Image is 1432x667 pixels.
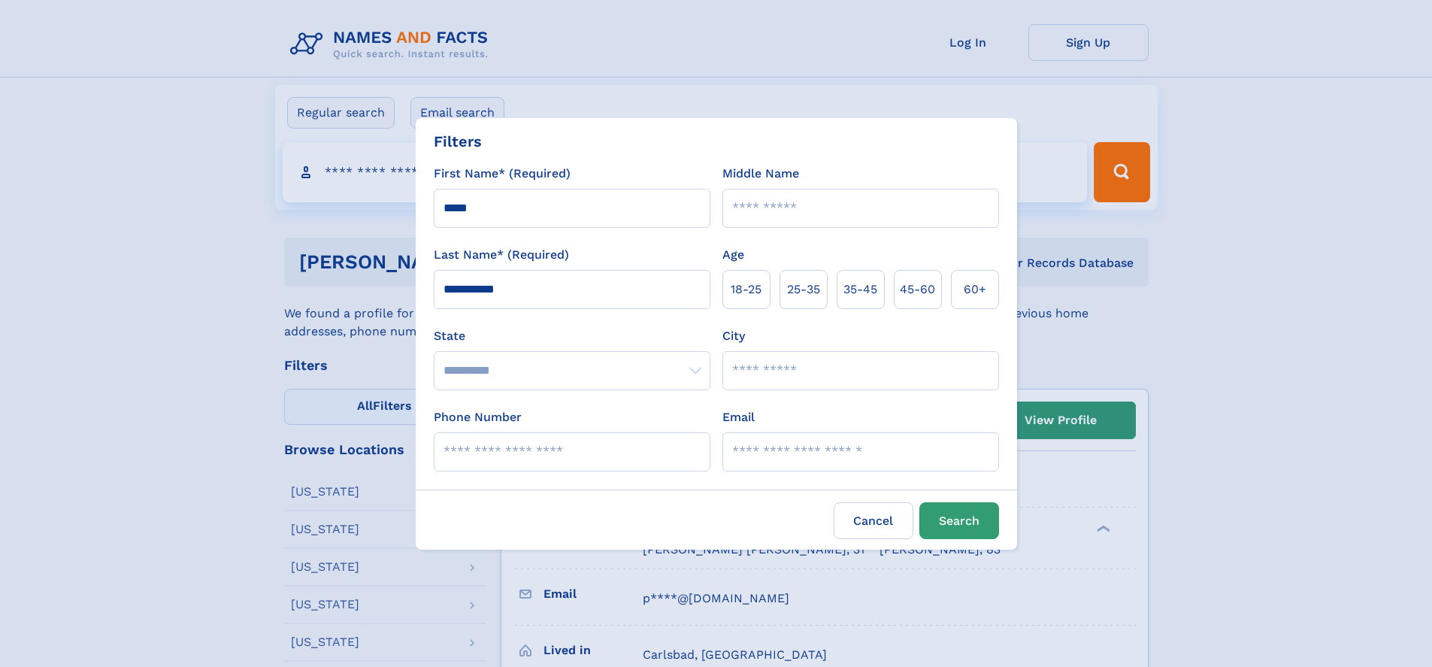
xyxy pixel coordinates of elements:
label: City [722,327,745,345]
div: Filters [434,130,482,153]
label: Middle Name [722,165,799,183]
label: Age [722,246,744,264]
label: Cancel [834,502,913,539]
label: Last Name* (Required) [434,246,569,264]
span: 18‑25 [731,280,761,299]
button: Search [919,502,999,539]
label: Email [722,408,755,426]
span: 60+ [964,280,986,299]
label: Phone Number [434,408,522,426]
span: 45‑60 [900,280,935,299]
span: 35‑45 [843,280,877,299]
label: First Name* (Required) [434,165,571,183]
label: State [434,327,710,345]
span: 25‑35 [787,280,820,299]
